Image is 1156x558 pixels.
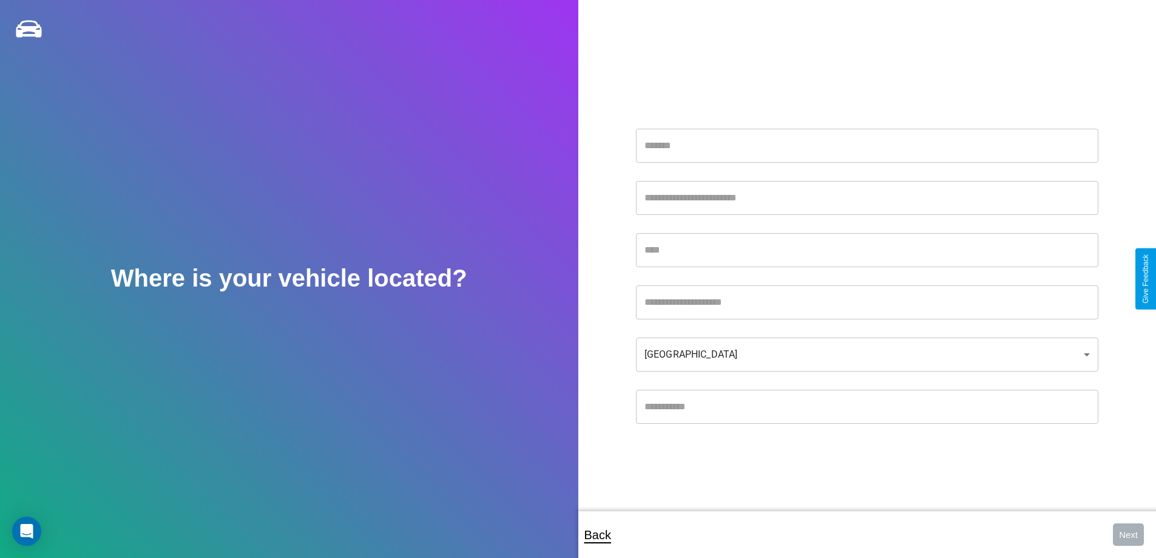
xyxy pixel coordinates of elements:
[12,517,41,546] div: Open Intercom Messenger
[111,265,467,292] h2: Where is your vehicle located?
[584,524,611,546] p: Back
[1113,523,1144,546] button: Next
[1141,254,1150,304] div: Give Feedback
[636,338,1098,372] div: [GEOGRAPHIC_DATA]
